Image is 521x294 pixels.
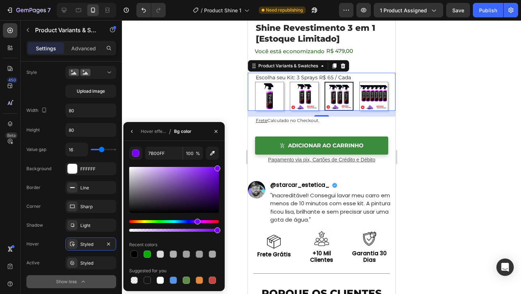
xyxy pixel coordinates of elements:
[77,88,105,94] span: Upload image
[174,128,191,135] div: Bg color
[5,133,17,138] div: Beta
[380,7,427,14] span: 1 product assigned
[446,3,470,17] button: Save
[3,3,54,17] button: 7
[136,3,166,17] div: Undo/Redo
[26,241,39,247] div: Hover
[80,222,114,229] div: Light
[26,69,37,76] div: Style
[80,203,114,210] div: Sharp
[145,147,183,160] input: Eg: FFFFFF
[26,146,46,153] div: Value gap
[141,128,166,135] div: Hover effect
[26,184,41,191] div: Border
[26,127,40,133] div: Height
[26,260,39,266] div: Active
[169,127,171,136] span: /
[473,3,503,17] button: Publish
[196,150,200,157] span: %
[374,3,443,17] button: 1 product assigned
[26,203,41,210] div: Corner
[66,123,116,136] input: Auto
[71,45,96,52] p: Advanced
[26,106,48,115] div: Width
[7,77,17,83] div: 450
[35,26,97,34] p: Product Variants & Swatches
[26,275,116,288] button: Show less
[36,45,56,52] p: Settings
[65,85,116,98] button: Upload image
[496,259,514,276] div: Open Intercom Messenger
[66,104,116,117] input: Auto
[56,278,87,285] div: Show less
[266,7,303,13] span: Need republishing
[66,143,88,156] input: Auto
[26,165,51,172] div: Background
[129,220,219,223] div: Hue
[452,7,464,13] span: Save
[248,20,395,294] iframe: Design area
[201,7,203,14] span: /
[80,166,114,172] div: FFFFFF
[26,222,43,228] div: Shadow
[80,185,114,191] div: Line
[129,268,166,274] div: Suggested for you
[80,260,114,266] div: Styled
[204,7,241,14] span: Product Shine 1
[80,241,101,248] div: Styled
[47,6,51,14] p: 7
[479,7,497,14] div: Publish
[129,241,157,248] div: Recent colors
